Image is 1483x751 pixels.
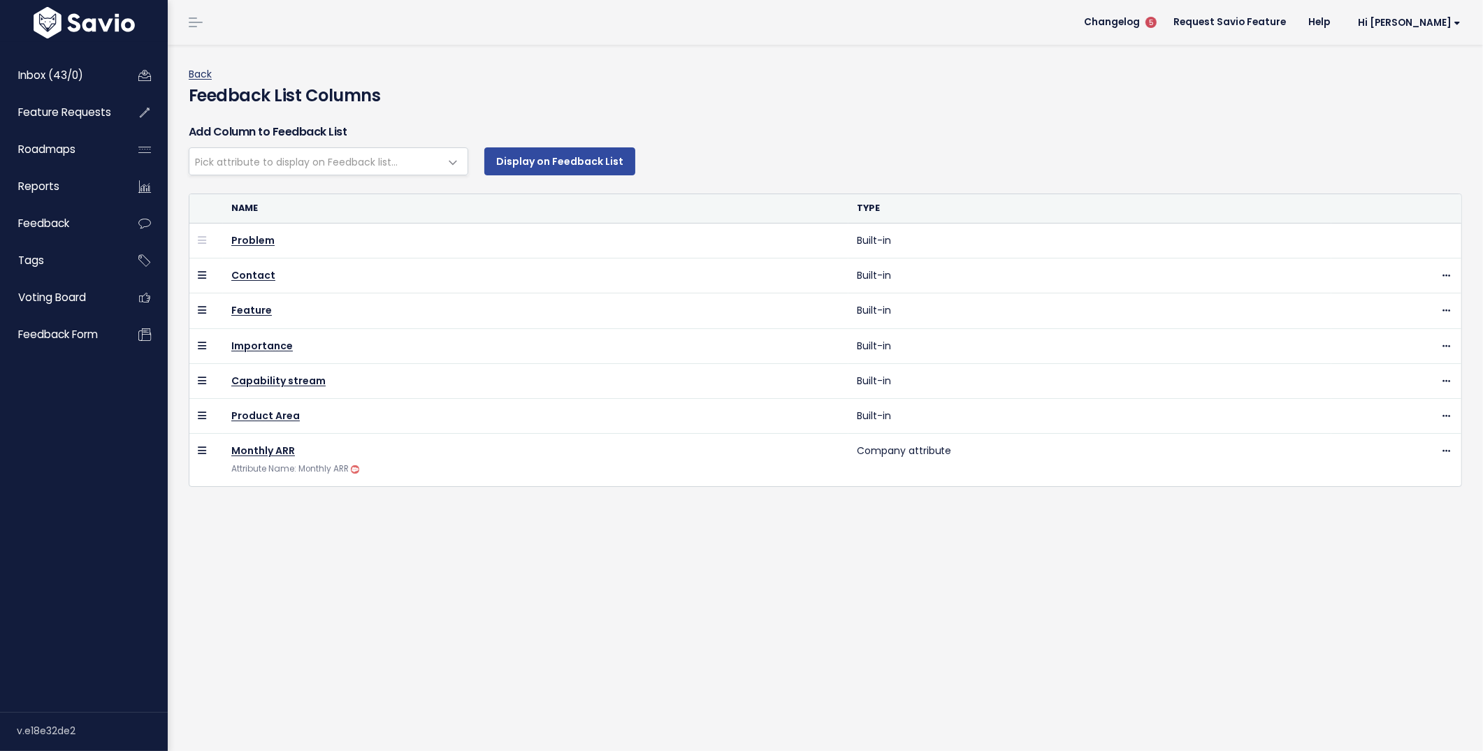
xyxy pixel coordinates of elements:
span: Hi [PERSON_NAME] [1358,17,1461,28]
span: Feedback form [18,327,98,342]
span: Reports [18,179,59,194]
img: salesforce-icon.deb8f6f1a988.png [351,465,359,474]
h4: Feedback List Columns [189,83,1462,108]
a: Monthly ARR [231,444,295,458]
a: Request Savio Feature [1162,12,1297,33]
span: 5 [1145,17,1157,28]
a: Help [1297,12,1341,33]
a: Back [189,67,212,81]
a: Feedback [3,207,116,240]
a: Voting Board [3,282,116,314]
span: Pick attribute to display on Feedback list... [195,155,398,169]
td: Company attribute [848,434,1332,486]
span: Feedback [18,216,69,231]
a: Hi [PERSON_NAME] [1341,12,1472,34]
button: Display on Feedback List [484,147,635,175]
a: Tags [3,245,116,277]
a: Importance [231,339,293,353]
div: v.e18e32de2 [17,713,168,749]
td: Built-in [848,293,1332,328]
a: Contact [231,268,275,282]
span: Roadmaps [18,142,75,156]
span: Tags [18,253,44,268]
span: Voting Board [18,290,86,305]
small: Attribute Name: Monthly ARR [231,463,359,474]
a: Problem [231,233,275,247]
a: Reports [3,170,116,203]
a: Roadmaps [3,133,116,166]
a: Feedback form [3,319,116,351]
span: Company [189,148,440,175]
a: Feature [231,303,272,317]
span: Inbox (43/0) [18,68,83,82]
span: Company [189,147,468,175]
td: Built-in [848,224,1332,258]
th: Name [223,194,848,223]
td: Built-in [848,363,1332,398]
td: Built-in [848,258,1332,293]
td: Built-in [848,399,1332,434]
th: Type [848,194,1332,223]
a: Capability stream [231,374,326,388]
span: Changelog [1084,17,1140,27]
a: Product Area [231,409,300,423]
span: Feature Requests [18,105,111,119]
h6: Add Column to Feedback List [189,124,1462,140]
img: logo-white.9d6f32f41409.svg [30,7,138,38]
td: Built-in [848,328,1332,363]
a: Feature Requests [3,96,116,129]
a: Inbox (43/0) [3,59,116,92]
